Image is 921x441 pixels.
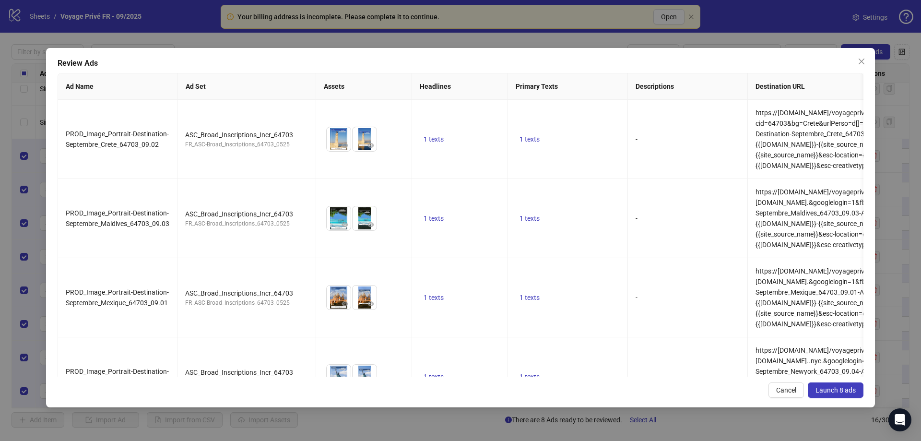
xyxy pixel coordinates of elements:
span: 1 texts [424,373,444,381]
button: 1 texts [516,292,543,303]
span: eye [342,142,348,149]
span: 1 texts [424,215,444,222]
span: PROD_Image_Portrait-Destination-Septembre_Maldives_64703_09.03 [66,209,169,227]
span: 1 texts [520,294,540,301]
div: Review Ads [58,58,863,69]
th: Ad Set [178,73,316,100]
button: 1 texts [420,213,448,224]
span: eye [342,221,348,228]
span: 1 texts [424,294,444,301]
th: Headlines [412,73,508,100]
button: Launch 8 ads [808,382,863,398]
img: Asset 1 [327,365,351,389]
button: Close [854,54,869,69]
th: Descriptions [628,73,748,100]
span: PROD_Image_Portrait-Destination-Septembre_Mexique_64703_09.01 [66,288,169,307]
span: - [636,373,638,381]
div: FR_ASC-Broad_Inscriptions_64703_0525 [185,140,308,149]
img: Asset 2 [353,365,377,389]
div: ASC_Broad_Inscriptions_Incr_64703 [185,367,308,378]
th: Ad Name [58,73,178,100]
th: Primary Texts [508,73,628,100]
img: Asset 1 [327,206,351,230]
img: Asset 1 [327,286,351,310]
span: eye [367,300,374,307]
button: Cancel [768,382,804,398]
span: Cancel [776,386,796,394]
div: ASC_Broad_Inscriptions_Incr_64703 [185,130,308,140]
button: 1 texts [516,371,543,382]
th: Assets [316,73,412,100]
div: Open Intercom Messenger [888,408,911,431]
button: Preview [339,219,351,230]
img: Asset 2 [353,286,377,310]
button: Preview [365,298,377,310]
img: Asset 1 [327,127,351,151]
button: 1 texts [420,371,448,382]
button: Preview [339,298,351,310]
span: close [858,58,865,65]
button: 1 texts [420,133,448,145]
span: PROD_Image_Portrait-Destination-Septembre_Newyork_64703_09.04 [66,368,169,386]
span: - [636,215,638,222]
button: 1 texts [516,133,543,145]
img: Asset 2 [353,206,377,230]
button: 1 texts [516,213,543,224]
span: eye [367,142,374,149]
span: eye [342,300,348,307]
span: 1 texts [520,135,540,143]
div: ASC_Broad_Inscriptions_Incr_64703 [185,288,308,298]
span: - [636,294,638,301]
span: eye [367,221,374,228]
span: 1 texts [520,215,540,222]
button: Preview [365,140,377,151]
span: 1 texts [520,373,540,381]
div: FR_ASC-Broad_Inscriptions_64703_0525 [185,298,308,308]
span: 1 texts [424,135,444,143]
button: Preview [365,219,377,230]
span: Launch 8 ads [815,386,856,394]
span: - [636,135,638,143]
button: 1 texts [420,292,448,303]
div: ASC_Broad_Inscriptions_Incr_64703 [185,209,308,219]
div: FR_ASC-Broad_Inscriptions_64703_0525 [185,219,308,228]
button: Preview [339,140,351,151]
span: PROD_Image_Portrait-Destination-Septembre_Crete_64703_09.02 [66,130,169,148]
img: Asset 2 [353,127,377,151]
